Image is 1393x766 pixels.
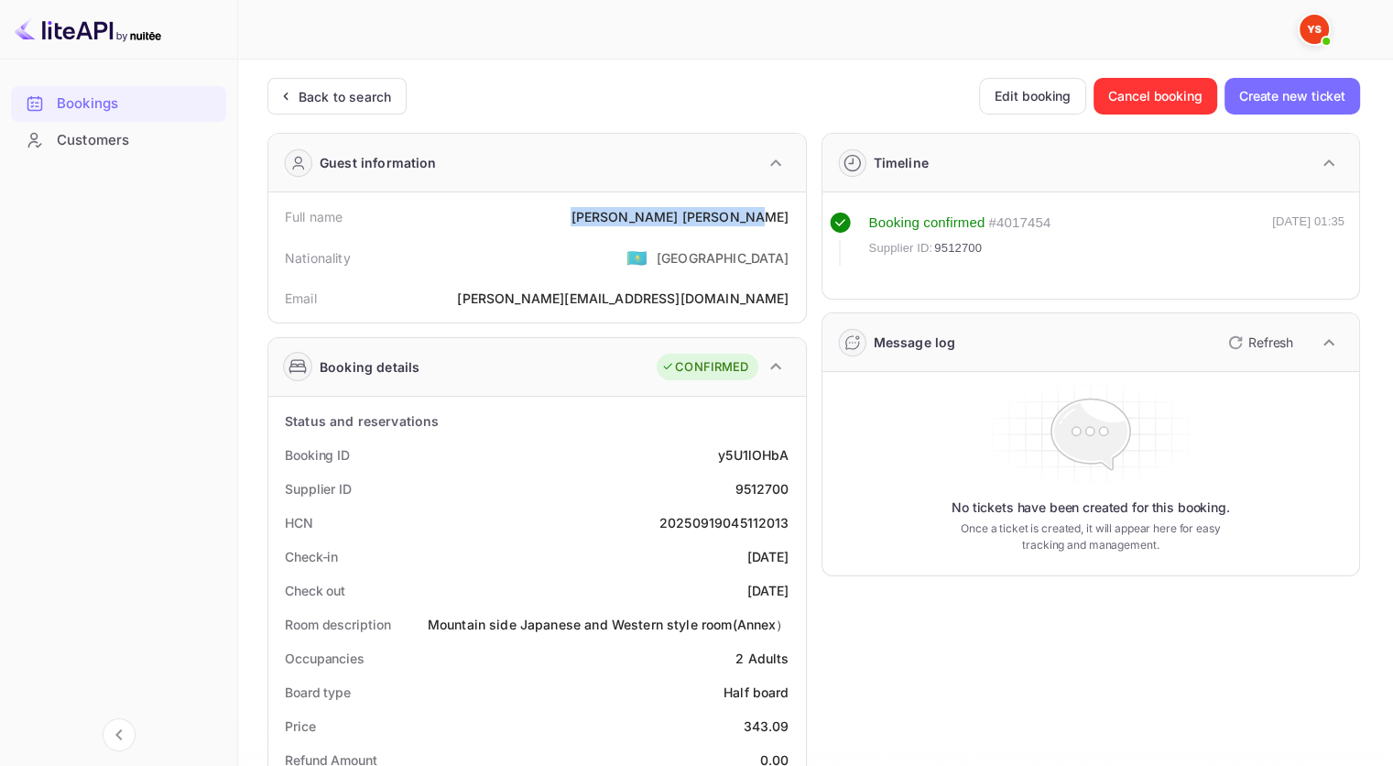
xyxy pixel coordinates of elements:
div: Full name [285,207,343,226]
div: Bookings [11,86,226,122]
a: Customers [11,123,226,157]
div: Back to search [299,87,391,106]
div: Timeline [874,153,929,172]
div: Booking ID [285,445,350,465]
div: Supplier ID [285,479,352,498]
span: Supplier ID: [869,239,933,257]
div: HCN [285,513,313,532]
div: 343.09 [744,717,789,736]
img: LiteAPI logo [15,15,161,44]
div: Customers [57,130,217,151]
button: Create new ticket [1224,78,1360,115]
div: # 4017454 [988,213,1050,234]
div: Nationality [285,248,351,268]
div: [PERSON_NAME][EMAIL_ADDRESS][DOMAIN_NAME] [457,289,789,308]
div: y5U1lOHbA [718,445,789,465]
p: Refresh [1248,333,1293,352]
button: Edit booking [979,78,1086,115]
div: Board type [285,683,351,702]
div: [PERSON_NAME] [PERSON_NAME] [571,207,789,226]
button: Refresh [1217,328,1300,357]
div: Room description [285,615,390,634]
button: Cancel booking [1094,78,1217,115]
p: Once a ticket is created, it will appear here for easy tracking and management. [947,520,1235,553]
span: 9512700 [934,239,982,257]
div: Check-in [285,547,338,566]
div: [DATE] [747,581,789,600]
div: Guest information [320,153,437,172]
div: Check out [285,581,345,600]
div: Half board [724,683,789,702]
img: Yandex Support [1300,15,1329,44]
div: CONFIRMED [661,358,748,377]
a: Bookings [11,86,226,120]
div: Customers [11,123,226,159]
div: Message log [874,333,956,352]
p: No tickets have been created for this booking. [952,498,1230,517]
div: 20250919045112013 [659,513,789,532]
div: [DATE] 01:35 [1272,213,1344,266]
div: Booking confirmed [869,213,985,234]
div: Booking details [320,357,419,377]
div: Price [285,717,316,736]
div: 2 Adults [735,649,789,668]
div: Status and reservations [285,411,439,431]
div: Mountain side Japanese and Western style room(Annex） [428,615,789,634]
div: 9512700 [735,479,789,498]
div: Occupancies [285,649,365,668]
button: Collapse navigation [103,718,136,751]
div: [DATE] [747,547,789,566]
span: United States [626,241,648,274]
div: [GEOGRAPHIC_DATA] [657,248,789,268]
div: Email [285,289,317,308]
div: Bookings [57,93,217,115]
